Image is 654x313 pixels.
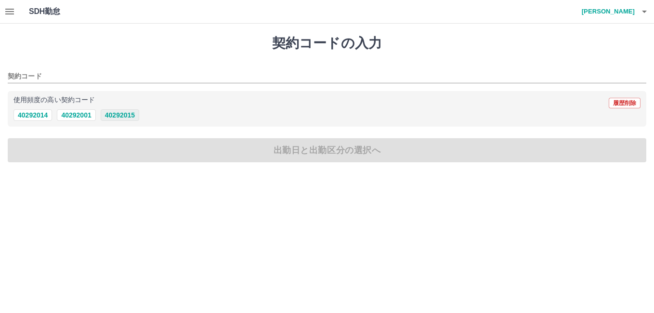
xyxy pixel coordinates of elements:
button: 40292014 [13,109,52,121]
p: 使用頻度の高い契約コード [13,97,95,104]
button: 40292015 [101,109,139,121]
button: 40292001 [57,109,95,121]
h1: 契約コードの入力 [8,35,646,52]
button: 履歴削除 [609,98,641,108]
